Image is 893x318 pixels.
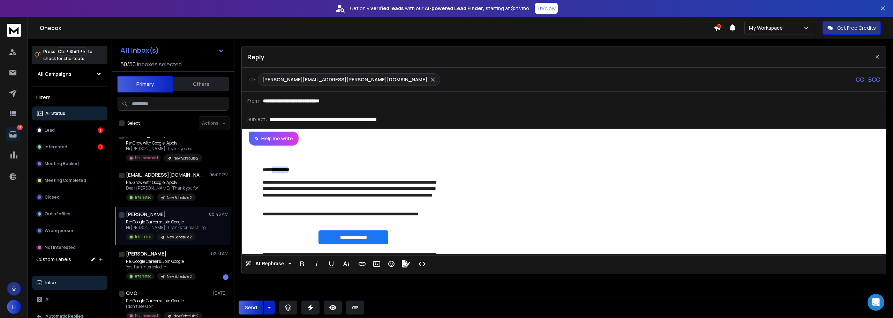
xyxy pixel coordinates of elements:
[126,225,206,230] p: Hi [PERSON_NAME], Thanks for reaching
[32,241,107,254] button: Not Interested
[32,173,107,187] button: Meeting Completed
[126,298,202,304] p: Re: Google Careers: Join Google
[40,24,714,32] h1: Onebox
[247,116,267,123] p: Subject:
[223,274,228,280] div: 1
[135,274,151,279] p: Interested
[32,67,107,81] button: All Campaigns
[310,257,323,271] button: Italic (Ctrl+I)
[45,245,76,250] p: Not Interested
[247,52,264,62] p: Reply
[32,276,107,290] button: Inbox
[339,257,353,271] button: More Text
[126,180,198,185] p: Re: Grow with Google: Apply
[249,132,299,146] button: Help me write
[868,75,880,84] p: BCC
[856,75,864,84] p: CC
[173,76,229,92] button: Others
[17,125,23,130] p: 18
[32,224,107,238] button: Wrong person
[415,257,429,271] button: Code View
[32,140,107,154] button: Interested17
[115,43,230,57] button: All Inbox(s)
[209,212,228,217] p: 08:46 AM
[45,161,79,167] p: Meeting Booked
[126,185,198,191] p: Dear [PERSON_NAME], Thank you for
[837,24,876,31] p: Get Free Credits
[173,156,198,161] p: New Schedule 2
[239,301,263,315] button: Send
[295,257,309,271] button: Bold (Ctrl+B)
[126,171,203,178] h1: [EMAIL_ADDRESS][DOMAIN_NAME]
[247,97,260,104] p: From:
[32,293,107,306] button: All
[127,120,140,126] label: Select
[126,250,166,257] h1: [PERSON_NAME]
[135,155,158,161] p: Not Interested
[167,195,192,200] p: New Schedule 2
[45,280,57,286] p: Inbox
[126,146,202,151] p: Hi [PERSON_NAME], Thank you so
[38,71,72,77] h1: All Campaigns
[6,127,20,141] a: 18
[32,190,107,204] button: Closed
[385,257,398,271] button: Emoticons
[126,140,202,146] p: Re: Grow with Google: Apply
[350,5,529,12] p: Get only with our starting at $22/mo
[425,5,484,12] strong: AI-powered Lead Finder,
[117,76,173,93] button: Primary
[247,76,255,83] p: To:
[7,24,21,37] img: logo
[45,111,65,116] p: All Status
[32,207,107,221] button: Out of office
[57,47,87,56] span: Ctrl + Shift + k
[32,123,107,137] button: Lead1
[209,172,228,178] p: 06:00 PM
[45,297,51,302] p: All
[45,127,55,133] p: Lead
[45,144,67,150] p: Interested
[370,5,404,12] strong: verified leads
[36,256,71,263] h3: Custom Labels
[749,24,786,31] p: My Workspace
[126,219,206,225] p: Re: Google Careers: Join Google
[254,261,285,267] span: AI Rephrase
[137,60,182,68] h3: Inboxes selected
[126,259,196,264] p: Re: Google Careers: Join Google
[7,300,21,314] button: H
[535,3,558,14] button: Try Now
[45,178,86,183] p: Meeting Completed
[45,211,70,217] p: Out of office
[43,48,92,62] p: Press to check for shortcuts.
[126,264,196,270] p: Yes, I am interested in
[120,60,136,68] span: 50 / 50
[98,127,103,133] div: 1
[213,290,228,296] p: [DATE]
[262,76,427,83] p: [PERSON_NAME][EMAIL_ADDRESS][PERSON_NAME][DOMAIN_NAME]
[135,195,151,200] p: Interested
[126,211,166,218] h1: [PERSON_NAME]
[98,144,103,150] div: 17
[537,5,556,12] p: Try Now
[45,228,75,234] p: Wrong person
[135,234,151,239] p: Interested
[167,235,192,240] p: New Schedule 2
[126,304,202,309] p: I don’t see u on
[370,257,383,271] button: Insert Image (Ctrl+P)
[211,251,228,257] p: 02:51 AM
[126,290,137,297] h1: CMO
[868,294,884,311] div: Open Intercom Messenger
[399,257,413,271] button: Signature
[167,274,192,279] p: New Schedule 2
[32,93,107,102] h3: Filters
[45,194,60,200] p: Closed
[32,157,107,171] button: Meeting Booked
[355,257,369,271] button: Insert Link (Ctrl+K)
[120,47,159,54] h1: All Inbox(s)
[325,257,338,271] button: Underline (Ctrl+U)
[244,257,293,271] button: AI Rephrase
[32,106,107,120] button: All Status
[823,21,881,35] button: Get Free Credits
